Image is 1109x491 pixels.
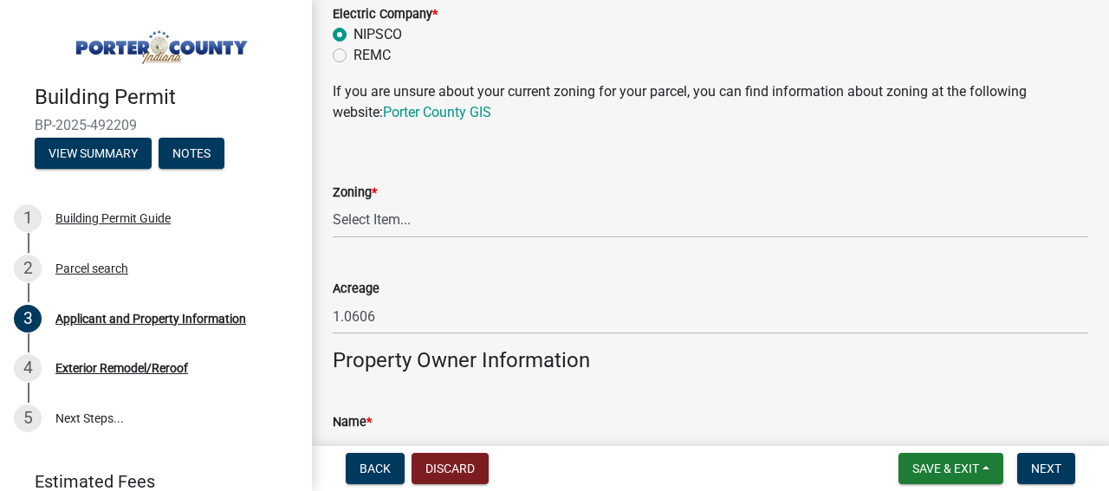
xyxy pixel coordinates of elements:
[55,212,171,224] div: Building Permit Guide
[55,262,128,275] div: Parcel search
[14,204,42,232] div: 1
[333,187,377,199] label: Zoning
[35,85,298,110] h4: Building Permit
[35,147,152,161] wm-modal-confirm: Summary
[412,453,489,484] button: Discard
[55,313,246,325] div: Applicant and Property Information
[333,283,379,295] label: Acreage
[912,462,979,475] span: Save & Exit
[35,18,284,67] img: Porter County, Indiana
[333,348,1088,373] h4: Property Owner Information
[333,9,438,21] label: Electric Company
[14,255,42,282] div: 2
[333,81,1088,123] p: If you are unsure about your current zoning for your parcel, you can find information about zonin...
[35,117,277,133] span: BP-2025-492209
[159,138,224,169] button: Notes
[159,147,224,161] wm-modal-confirm: Notes
[1031,462,1061,475] span: Next
[14,354,42,382] div: 4
[14,305,42,333] div: 3
[360,462,391,475] span: Back
[14,404,42,432] div: 5
[1017,453,1075,484] button: Next
[898,453,1003,484] button: Save & Exit
[346,453,405,484] button: Back
[35,138,152,169] button: View Summary
[383,104,491,120] a: Porter County GIS
[333,417,372,429] label: Name
[353,24,402,45] label: NIPSCO
[55,362,188,374] div: Exterior Remodel/Reroof
[353,45,391,66] label: REMC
